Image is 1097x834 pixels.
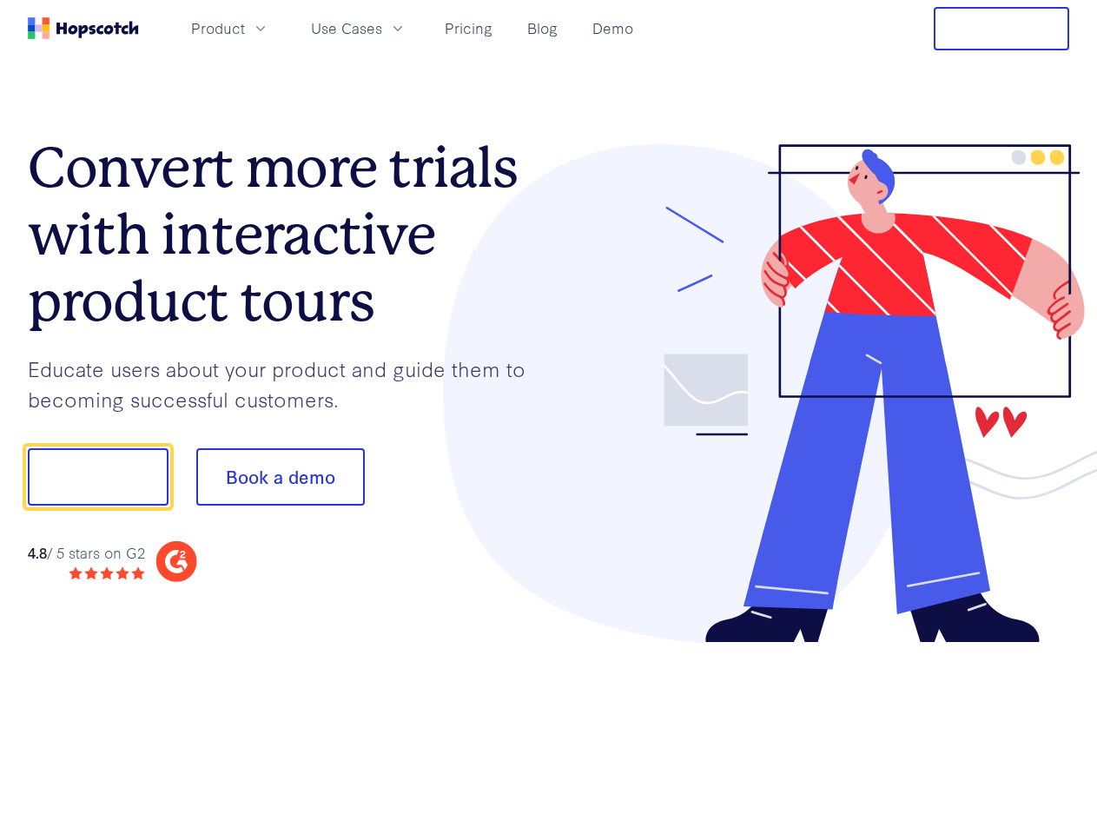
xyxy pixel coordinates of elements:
a: Pricing [438,14,499,43]
span: Use Cases [311,17,382,39]
strong: 4.8 [28,542,47,562]
button: Product [181,14,280,43]
a: Blog [520,14,565,43]
button: Show me! [28,448,169,506]
button: Use Cases [301,14,417,43]
button: Free Trial [934,7,1069,50]
button: Book a demo [196,448,365,506]
div: / 5 stars on G2 [28,542,145,564]
span: Product [191,17,245,39]
p: Educate users about your product and guide them to becoming successful customers. [28,354,549,414]
a: Home [28,17,139,39]
a: Demo [585,14,640,43]
h1: Convert more trials with interactive product tours [28,135,549,334]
